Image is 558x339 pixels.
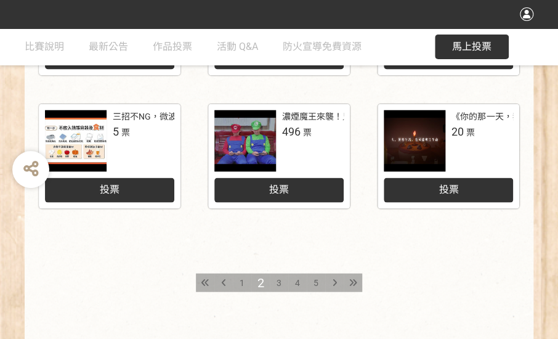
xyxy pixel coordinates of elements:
a: 活動 Q&A [217,28,258,65]
span: 496 [282,125,301,137]
span: 票 [303,127,312,137]
span: 4 [295,277,300,287]
span: 防火宣導免費資源 [283,41,362,52]
span: 20 [451,125,464,137]
span: 比賽說明 [25,41,64,52]
a: 最新公告 [89,28,128,65]
span: 票 [121,127,130,137]
span: 投票 [100,183,119,195]
a: 作品投票 [153,28,192,65]
a: 防火宣導免費資源 [283,28,362,65]
span: 活動 Q&A [217,41,258,52]
span: 票 [466,127,475,137]
span: 投票 [439,183,458,195]
span: 5 [113,125,119,137]
a: 《你的那一天，我的那一天》20票投票 [378,104,519,208]
a: 比賽說明 [25,28,64,65]
div: 三招不NG，微波更安心 [113,110,203,123]
span: 投票 [269,183,289,195]
span: 馬上投票 [452,41,491,52]
button: 馬上投票 [435,35,509,59]
span: 3 [277,277,281,287]
span: 1 [240,277,245,287]
span: 作品投票 [153,41,192,52]
span: 2 [257,275,264,290]
a: 濃煙魔王來襲！兄弟倆的生死關門496票投票 [208,104,350,208]
span: 5 [313,277,318,287]
span: 最新公告 [89,41,128,52]
div: 濃煙魔王來襲！兄弟倆的生死關門 [282,110,411,123]
a: 三招不NG，微波更安心5票投票 [39,104,180,208]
